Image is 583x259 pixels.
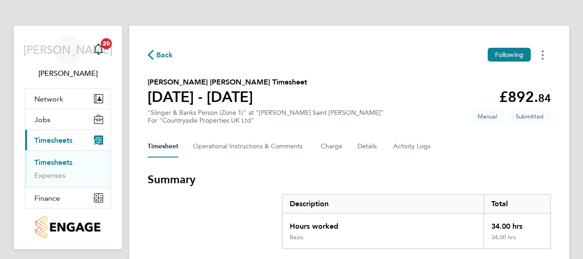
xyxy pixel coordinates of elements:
[393,135,432,158] button: Activity Logs
[282,195,484,213] div: Description
[495,51,523,59] span: Following
[25,109,110,129] button: Jobs
[148,172,551,187] h3: Summary
[508,109,551,124] span: This timesheet is Submitted.
[538,91,551,105] span: 84
[484,234,550,248] div: 34.00 hrs
[89,35,108,64] a: 20
[25,89,110,109] button: Network
[23,44,113,56] span: [PERSON_NAME]
[25,216,111,238] a: Go to home page
[499,88,551,106] app-decimal: £892.
[34,158,72,167] a: Timesheets
[25,68,111,79] span: James Archer
[534,48,551,62] button: Timesheets Menu
[484,214,550,234] div: 34.00 hrs
[156,50,173,61] span: Back
[484,195,550,213] div: Total
[148,109,384,124] div: "Slinger & Banks Person (Zone 1)" at "[PERSON_NAME] Saint [PERSON_NAME]"
[148,117,384,124] div: For "Countryside Properties UK Ltd"
[25,130,110,150] button: Timesheets
[148,88,307,106] h1: [DATE] - [DATE]
[148,49,173,61] button: Back
[35,216,100,238] img: countryside-properties-logo-retina.png
[34,115,50,124] span: Jobs
[357,135,379,158] button: Details
[282,214,484,234] div: Hours worked
[148,77,307,88] h2: [PERSON_NAME] [PERSON_NAME] Timesheet
[101,38,112,49] span: 20
[14,26,122,249] nav: Main navigation
[193,135,306,158] button: Operational Instructions & Comments
[34,136,72,145] span: Timesheets
[25,188,110,208] button: Finance
[34,95,63,103] span: Network
[34,171,66,180] a: Expenses
[25,35,111,79] a: [PERSON_NAME][PERSON_NAME]
[25,150,110,187] div: Timesheets
[488,48,531,62] button: Following
[148,135,178,158] button: Timesheet
[282,194,551,249] div: Summary
[470,109,505,124] span: This timesheet was manually created.
[34,194,60,203] span: Finance
[290,234,303,241] div: Basic
[321,135,343,158] button: Charge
